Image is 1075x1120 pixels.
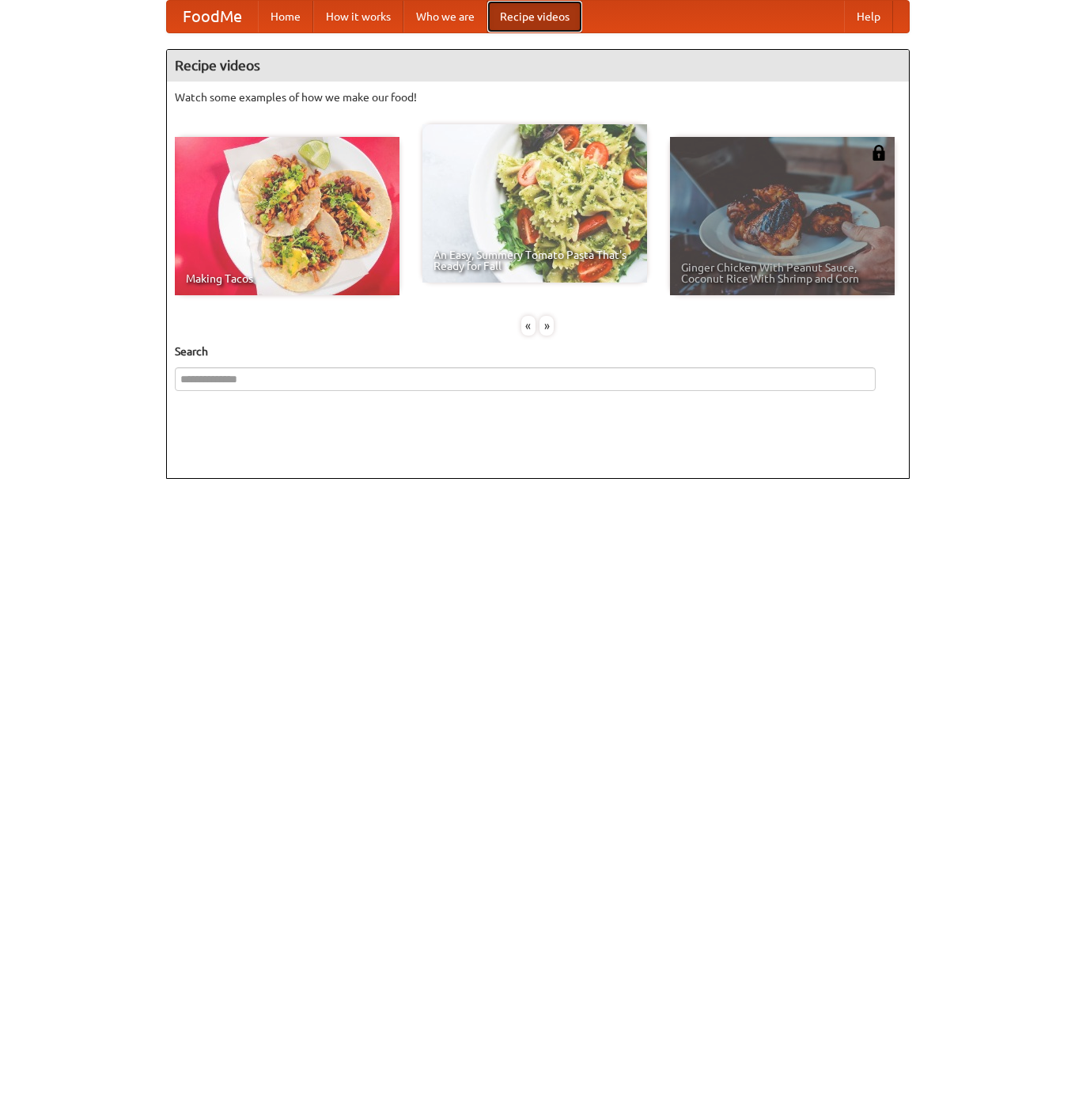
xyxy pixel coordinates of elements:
a: Recipe videos [487,1,582,32]
img: 483408.png [871,145,887,161]
span: Making Tacos [186,273,388,284]
a: How it works [313,1,403,32]
a: FoodMe [167,1,258,32]
p: Watch some examples of how we make our food! [175,89,901,105]
span: An Easy, Summery Tomato Pasta That's Ready for Fall [433,249,636,271]
a: Help [844,1,893,32]
a: Making Tacos [175,137,399,295]
a: Home [258,1,313,32]
a: Who we are [403,1,487,32]
div: » [539,316,554,336]
h4: Recipe videos [167,50,909,82]
h5: Search [175,344,901,359]
div: « [521,316,536,336]
a: An Easy, Summery Tomato Pasta That's Ready for Fall [422,124,647,283]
